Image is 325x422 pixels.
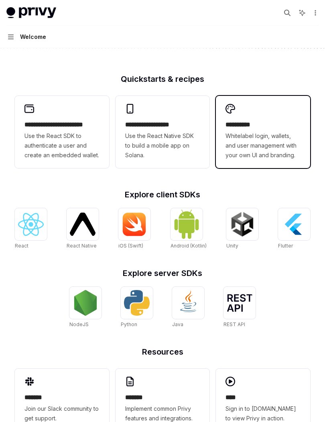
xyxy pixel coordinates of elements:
span: Unity [226,243,238,249]
a: **** *****Whitelabel login, wallets, and user management with your own UI and branding. [216,96,310,168]
a: **** **** **** ***Use the React Native SDK to build a mobile app on Solana. [116,96,210,168]
a: JavaJava [172,287,204,329]
img: React Native [70,213,95,235]
span: Whitelabel login, wallets, and user management with your own UI and branding. [225,131,301,160]
h2: Explore client SDKs [15,191,310,199]
span: Python [121,321,137,327]
img: Android (Kotlin) [174,209,199,239]
div: Welcome [20,32,46,42]
a: REST APIREST API [223,287,256,329]
a: Android (Kotlin)Android (Kotlin) [171,208,207,250]
h2: Explore server SDKs [15,269,310,277]
a: FlutterFlutter [278,208,310,250]
img: Java [175,290,201,316]
span: Java [172,321,183,327]
a: React NativeReact Native [67,208,99,250]
a: UnityUnity [226,208,258,250]
h2: Quickstarts & recipes [15,75,310,83]
h2: Resources [15,348,310,356]
a: iOS (Swift)iOS (Swift) [118,208,150,250]
a: PythonPython [121,287,153,329]
span: Use the React Native SDK to build a mobile app on Solana. [125,131,200,160]
a: NodeJSNodeJS [69,287,102,329]
span: React Native [67,243,97,249]
a: ReactReact [15,208,47,250]
span: Flutter [278,243,293,249]
span: NodeJS [69,321,89,327]
span: REST API [223,321,245,327]
img: React [18,213,44,236]
img: NodeJS [73,290,98,316]
img: Python [124,290,150,316]
span: iOS (Swift) [118,243,143,249]
span: Android (Kotlin) [171,243,207,249]
img: Flutter [281,211,307,237]
img: REST API [227,294,252,312]
span: Use the React SDK to authenticate a user and create an embedded wallet. [24,131,100,160]
img: Unity [230,211,255,237]
img: iOS (Swift) [122,212,147,236]
span: React [15,243,28,249]
button: More actions [311,7,319,18]
img: light logo [6,7,56,18]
